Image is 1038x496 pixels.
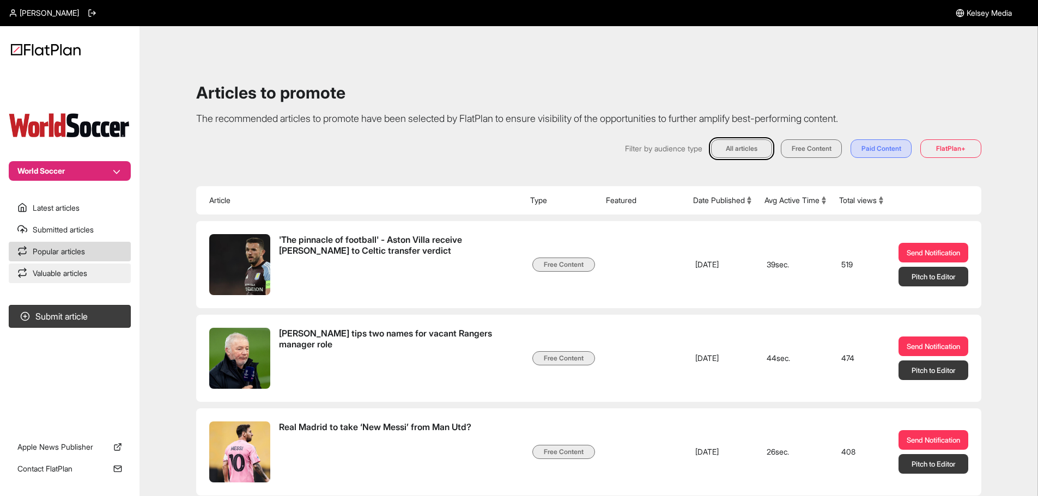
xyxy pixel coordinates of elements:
button: Total views [839,195,883,206]
button: All articles [711,139,772,158]
img: Logo [11,44,81,56]
span: Filter by audience type [625,143,702,154]
td: [DATE] [687,408,758,495]
a: 'The pinnacle of football' - Aston Villa receive [PERSON_NAME] to Celtic transfer verdict [209,234,515,295]
a: Send Notification [899,243,968,262]
a: Valuable articles [9,264,131,283]
td: [DATE] [687,221,758,308]
th: Type [524,186,599,215]
button: Paid Content [851,139,912,158]
span: Real Madrid to take ‘New Messi’ from Man Utd? [279,421,471,432]
a: Real Madrid to take ‘New Messi’ from Man Utd? [209,421,515,482]
a: Popular articles [9,242,131,261]
td: [DATE] [687,315,758,402]
td: 26 sec. [758,408,833,495]
button: Free Content [781,139,842,158]
span: Ally McCoist tips two names for vacant Rangers manager role [279,328,515,389]
a: Latest articles [9,198,131,218]
a: Submitted articles [9,220,131,240]
img: Real Madrid to take ‘New Messi’ from Man Utd? [209,421,270,482]
td: 519 [833,221,890,308]
button: Pitch to Editor [899,267,968,286]
span: Kelsey Media [967,8,1012,19]
img: Ally McCoist tips two names for vacant Rangers manager role [209,328,270,389]
button: Pitch to Editor [899,454,968,474]
button: Date Published [693,195,751,206]
h1: Articles to promote [196,83,981,102]
img: Publication Logo [9,112,131,139]
td: 408 [833,408,890,495]
img: 'The pinnacle of football' - Aston Villa receive John McGinn to Celtic transfer verdict [209,234,270,295]
button: Submit article [9,305,131,328]
span: Real Madrid to take ‘New Messi’ from Man Utd? [279,421,471,482]
a: [PERSON_NAME] tips two names for vacant Rangers manager role [209,328,515,389]
span: Free Content [532,351,595,365]
a: [PERSON_NAME] [9,8,79,19]
button: FlatPlan+ [920,139,981,158]
a: Send Notification [899,430,968,450]
button: World Soccer [9,161,131,181]
th: Featured [599,186,687,215]
a: Apple News Publisher [9,437,131,457]
span: [PERSON_NAME] [20,8,79,19]
th: Article [196,186,524,215]
td: 474 [833,315,890,402]
span: 'The pinnacle of football' - Aston Villa receive [PERSON_NAME] to Celtic transfer verdict [279,234,462,256]
span: 'The pinnacle of football' - Aston Villa receive John McGinn to Celtic transfer verdict [279,234,515,295]
span: Free Content [532,258,595,272]
button: Pitch to Editor [899,360,968,380]
a: Send Notification [899,336,968,356]
a: Contact FlatPlan [9,459,131,479]
button: Avg Active Time [764,195,826,206]
td: 44 sec. [758,315,833,402]
span: [PERSON_NAME] tips two names for vacant Rangers manager role [279,328,492,350]
td: 39 sec. [758,221,833,308]
span: Free Content [532,445,595,459]
p: The recommended articles to promote have been selected by FlatPlan to ensure visibility of the op... [196,111,981,126]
